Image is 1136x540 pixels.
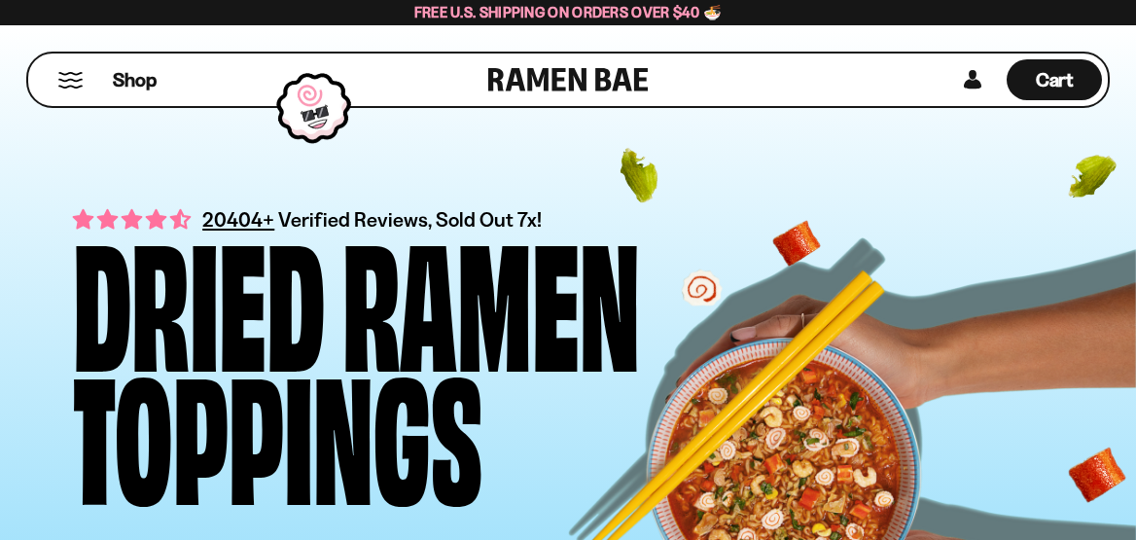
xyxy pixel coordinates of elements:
span: Free U.S. Shipping on Orders over $40 🍜 [414,3,723,21]
div: Dried [73,230,325,363]
div: Cart [1007,54,1102,106]
div: Ramen [342,230,640,363]
button: Mobile Menu Trigger [57,72,84,89]
span: Cart [1036,68,1074,91]
div: Toppings [73,363,482,496]
a: Shop [113,59,157,100]
span: Shop [113,67,157,93]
